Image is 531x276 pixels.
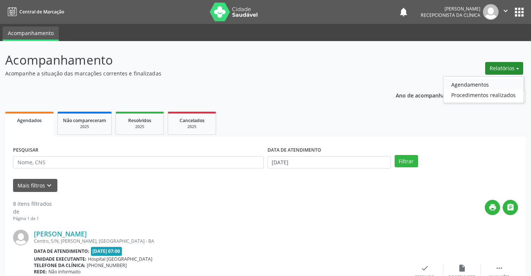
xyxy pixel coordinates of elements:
a: Procedimentos realizados [443,90,524,100]
div: 2025 [121,124,158,130]
input: Nome, CNS [13,156,264,169]
button: Mais filtroskeyboard_arrow_down [13,179,57,192]
b: Rede: [34,269,47,275]
p: Ano de acompanhamento [396,90,462,100]
button:  [499,4,513,20]
span: Resolvidos [128,117,151,124]
ul: Relatórios [443,76,524,103]
a: Acompanhamento [3,27,59,41]
p: Acompanhamento [5,51,370,69]
span: Agendados [17,117,42,124]
span: Cancelados [180,117,205,124]
span: Não informado [48,269,80,275]
p: Acompanhe a situação das marcações correntes e finalizadas [5,69,370,77]
i: check [421,264,429,272]
div: [PERSON_NAME] [421,6,480,12]
button:  [503,200,518,215]
img: img [13,230,29,245]
a: [PERSON_NAME] [34,230,87,238]
i: print [489,203,497,211]
label: DATA DE ATENDIMENTO [268,145,321,156]
input: Selecione um intervalo [268,156,391,169]
span: Hospital [GEOGRAPHIC_DATA] [88,256,152,262]
div: Página 1 de 1 [13,215,52,222]
div: de [13,208,52,215]
span: [PHONE_NUMBER] [87,262,127,269]
span: Central de Marcação [19,9,64,15]
b: Data de atendimento: [34,248,89,254]
div: 8 itens filtrados [13,200,52,208]
div: Centro, S/N, [PERSON_NAME], [GEOGRAPHIC_DATA] - BA [34,238,406,244]
i: insert_drive_file [458,264,466,272]
span: Recepcionista da clínica [421,12,480,18]
button: apps [513,6,526,19]
div: 2025 [63,124,106,130]
i:  [495,264,503,272]
a: Central de Marcação [5,6,64,18]
button: print [485,200,500,215]
span: Não compareceram [63,117,106,124]
i:  [506,203,515,211]
i:  [502,7,510,15]
i: keyboard_arrow_down [45,182,53,190]
span: [DATE] 07:00 [91,247,122,255]
img: img [483,4,499,20]
button: Filtrar [395,155,418,168]
a: Agendamentos [443,79,524,90]
b: Unidade executante: [34,256,86,262]
button: Relatórios [485,62,523,75]
button: notifications [398,7,409,17]
b: Telefone da clínica: [34,262,85,269]
label: PESQUISAR [13,145,38,156]
div: 2025 [173,124,211,130]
